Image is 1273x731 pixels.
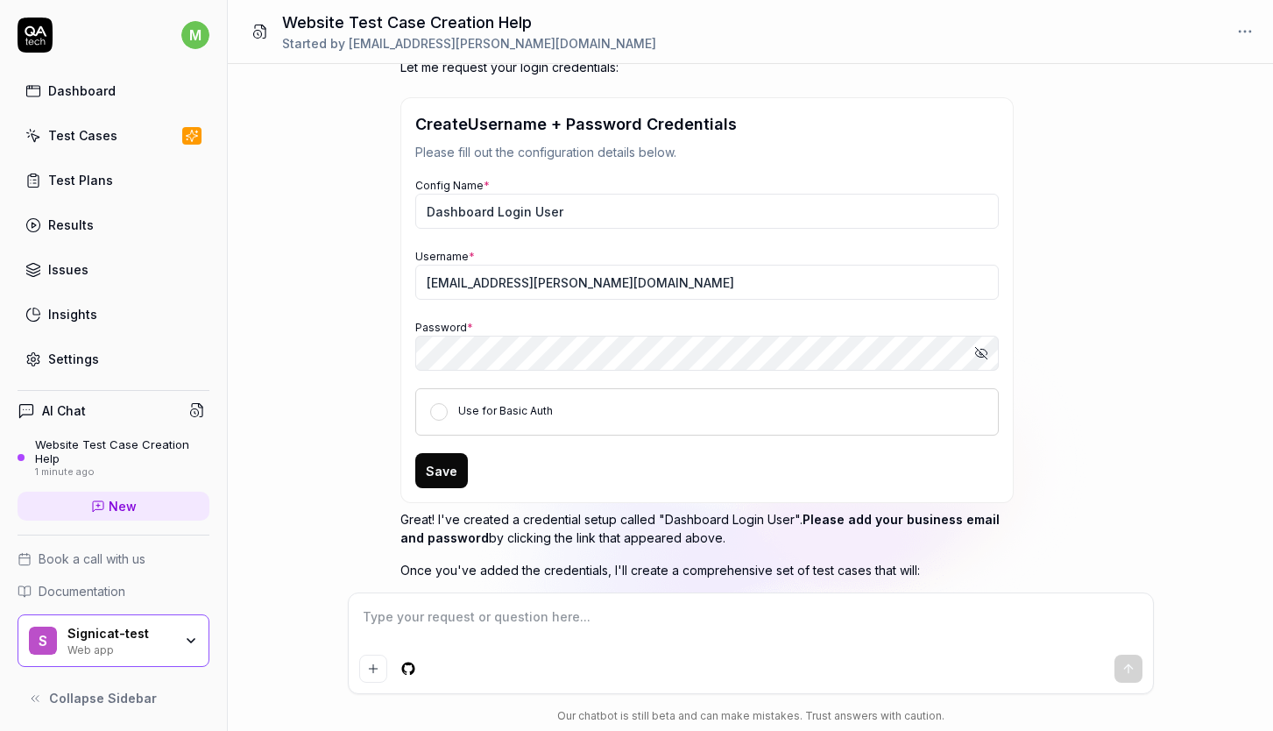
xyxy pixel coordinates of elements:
[18,74,209,108] a: Dashboard
[18,681,209,716] button: Collapse Sidebar
[42,401,86,420] h4: AI Chat
[18,492,209,521] a: New
[400,58,1014,76] p: Let me request your login credentials:
[348,708,1154,724] div: Our chatbot is still beta and can make mistakes. Trust answers with caution.
[458,404,553,417] label: Use for Basic Auth
[18,614,209,667] button: SSignicat-testWeb app
[39,582,125,600] span: Documentation
[415,143,999,161] p: Please fill out the configuration details below.
[18,163,209,197] a: Test Plans
[35,466,209,479] div: 1 minute ago
[49,689,157,707] span: Collapse Sidebar
[18,297,209,331] a: Insights
[349,36,656,51] span: [EMAIL_ADDRESS][PERSON_NAME][DOMAIN_NAME]
[18,252,209,287] a: Issues
[359,655,387,683] button: Add attachment
[48,305,97,323] div: Insights
[29,627,57,655] span: S
[415,250,475,263] label: Username
[400,561,1014,579] p: Once you've added the credentials, I'll create a comprehensive set of test cases that will:
[415,112,999,136] h3: Create Username + Password Credentials
[109,497,137,515] span: New
[400,510,1014,547] p: Great! I've created a credential setup called "Dashboard Login User". by clicking the link that a...
[48,216,94,234] div: Results
[415,453,468,488] button: Save
[39,550,145,568] span: Book a call with us
[35,437,209,466] div: Website Test Case Creation Help
[415,321,473,334] label: Password
[48,260,88,279] div: Issues
[415,194,999,229] input: My Config
[18,582,209,600] a: Documentation
[415,179,490,192] label: Config Name
[18,118,209,153] a: Test Cases
[48,350,99,368] div: Settings
[282,11,656,34] h1: Website Test Case Creation Help
[67,626,173,642] div: Signicat-test
[181,21,209,49] span: m
[48,171,113,189] div: Test Plans
[18,208,209,242] a: Results
[282,34,656,53] div: Started by
[18,437,209,478] a: Website Test Case Creation Help1 minute ago
[48,126,117,145] div: Test Cases
[67,642,173,656] div: Web app
[181,18,209,53] button: m
[18,342,209,376] a: Settings
[18,550,209,568] a: Book a call with us
[48,82,116,100] div: Dashboard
